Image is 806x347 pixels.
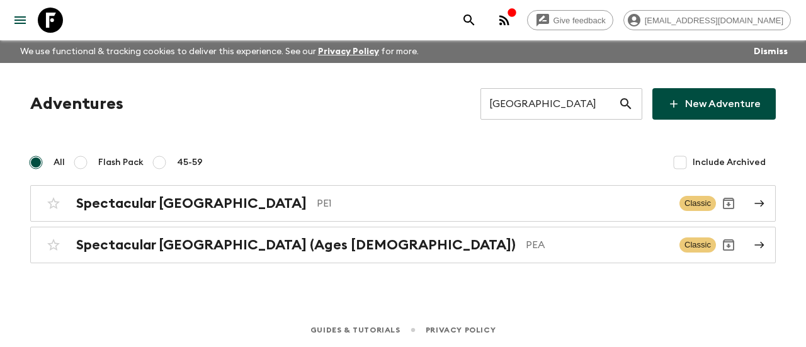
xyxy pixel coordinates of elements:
[638,16,790,25] span: [EMAIL_ADDRESS][DOMAIN_NAME]
[652,88,776,120] a: New Adventure
[526,237,669,253] p: PEA
[679,237,716,253] span: Classic
[623,10,791,30] div: [EMAIL_ADDRESS][DOMAIN_NAME]
[310,323,400,337] a: Guides & Tutorials
[15,40,424,63] p: We use functional & tracking cookies to deliver this experience. See our for more.
[98,156,144,169] span: Flash Pack
[679,196,716,211] span: Classic
[751,43,791,60] button: Dismiss
[30,185,776,222] a: Spectacular [GEOGRAPHIC_DATA]PE1ClassicArchive
[177,156,203,169] span: 45-59
[8,8,33,33] button: menu
[318,47,379,56] a: Privacy Policy
[457,8,482,33] button: search adventures
[693,156,766,169] span: Include Archived
[480,86,618,122] input: e.g. AR1, Argentina
[716,232,741,258] button: Archive
[547,16,613,25] span: Give feedback
[527,10,613,30] a: Give feedback
[54,156,65,169] span: All
[426,323,496,337] a: Privacy Policy
[30,91,123,117] h1: Adventures
[30,227,776,263] a: Spectacular [GEOGRAPHIC_DATA] (Ages [DEMOGRAPHIC_DATA])PEAClassicArchive
[317,196,669,211] p: PE1
[716,191,741,216] button: Archive
[76,237,516,253] h2: Spectacular [GEOGRAPHIC_DATA] (Ages [DEMOGRAPHIC_DATA])
[76,195,307,212] h2: Spectacular [GEOGRAPHIC_DATA]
